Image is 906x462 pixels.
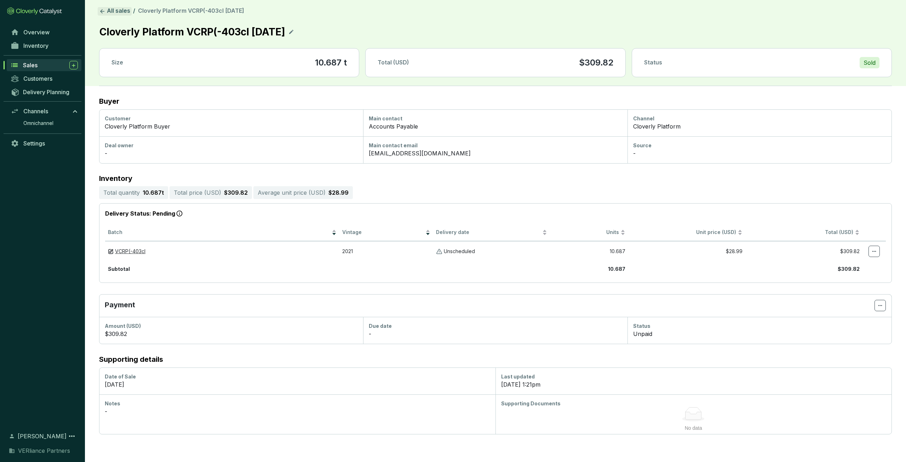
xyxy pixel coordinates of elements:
[633,115,886,122] div: Channel
[608,266,625,272] b: 10.687
[105,209,886,218] p: Delivery Status: Pending
[838,266,860,272] b: $309.82
[105,400,490,407] div: Notes
[501,380,886,389] div: [DATE] 1:21pm
[105,407,490,416] div: -
[23,75,52,82] span: Customers
[553,229,619,236] span: Units
[339,241,433,261] td: 2021
[174,188,221,197] p: Total price ( USD )
[23,42,48,49] span: Inventory
[105,373,490,380] div: Date of Sale
[103,188,140,197] p: Total quantity
[99,355,892,363] h2: Supporting details
[23,29,50,36] span: Overview
[825,229,853,235] span: Total (USD)
[579,57,613,68] p: $309.82
[7,73,81,85] a: Customers
[339,224,433,241] th: Vintage
[369,149,621,158] div: [EMAIL_ADDRESS][DOMAIN_NAME]
[501,373,886,380] div: Last updated
[436,248,442,255] img: Unscheduled
[23,140,45,147] span: Settings
[633,122,886,131] div: Cloverly Platform
[7,59,81,71] a: Sales
[550,224,628,241] th: Units
[633,323,886,330] div: Status
[7,26,81,38] a: Overview
[20,118,81,129] a: Omnichannel
[105,224,339,241] th: Batch
[369,330,371,338] p: -
[105,300,875,311] p: Payment
[224,188,248,197] p: $309.82
[23,120,53,127] span: Omnichannel
[105,330,357,338] div: $309.82
[105,323,141,329] span: Amount (USD)
[108,248,114,255] img: draft
[745,241,862,261] td: $309.82
[633,149,886,158] div: -
[105,115,357,122] div: Customer
[108,229,330,236] span: Batch
[7,40,81,52] a: Inventory
[342,229,424,236] span: Vintage
[369,142,621,149] div: Main contact email
[633,330,652,338] p: Unpaid
[133,7,135,16] li: /
[105,122,357,131] div: Cloverly Platform Buyer
[369,115,621,122] div: Main contact
[696,229,736,235] span: Unit price (USD)
[105,142,357,149] div: Deal owner
[633,142,886,149] div: Source
[7,137,81,149] a: Settings
[108,266,130,272] b: Subtotal
[23,108,48,115] span: Channels
[501,400,886,407] div: Supporting Documents
[18,446,70,455] span: VERliance Partners
[433,224,550,241] th: Delivery date
[99,97,119,105] h2: Buyer
[444,248,475,255] p: Unscheduled
[436,229,541,236] span: Delivery date
[98,7,132,16] a: All sales
[510,424,878,432] div: No data
[115,248,145,255] a: VCRP(-403cl
[105,149,357,158] div: -
[105,380,490,389] div: [DATE]
[99,175,892,182] p: Inventory
[99,24,286,40] p: Cloverly Platform VCRP(-403cl [DATE]
[138,7,244,14] span: Cloverly Platform VCRP(-403cl [DATE]
[18,432,67,440] span: [PERSON_NAME]
[111,59,123,67] p: Size
[23,62,38,69] span: Sales
[143,188,164,197] p: 10.687 t
[378,59,409,66] span: Total (USD)
[369,323,621,330] div: Due date
[644,59,662,67] p: Status
[628,241,745,261] td: $28.99
[550,241,628,261] td: 10.687
[328,188,349,197] p: $28.99
[7,86,81,98] a: Delivery Planning
[7,105,81,117] a: Channels
[258,188,326,197] p: Average unit price ( USD )
[369,122,621,131] div: Accounts Payable
[315,57,347,68] section: 10.687 t
[23,89,69,96] span: Delivery Planning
